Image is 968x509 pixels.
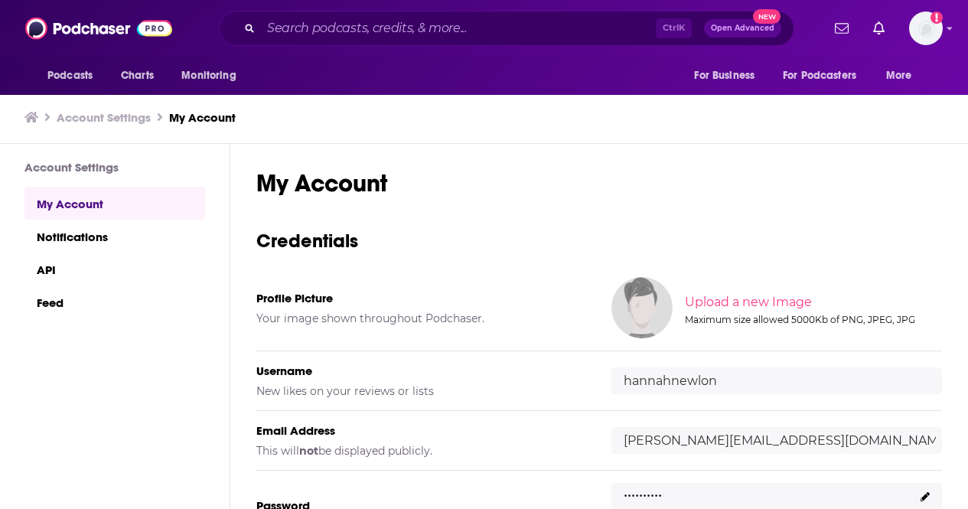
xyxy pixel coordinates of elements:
[256,229,942,253] h3: Credentials
[611,277,673,338] img: Your profile image
[909,11,943,45] span: Logged in as hannahnewlon
[829,15,855,41] a: Show notifications dropdown
[57,110,151,125] a: Account Settings
[37,61,112,90] button: open menu
[219,11,794,46] div: Search podcasts, credits, & more...
[685,314,939,325] div: Maximum size allowed 5000Kb of PNG, JPEG, JPG
[24,285,205,318] a: Feed
[886,65,912,86] span: More
[256,444,587,458] h5: This will be displayed publicly.
[256,384,587,398] h5: New likes on your reviews or lists
[256,364,587,378] h5: Username
[169,110,236,125] a: My Account
[24,187,205,220] a: My Account
[909,11,943,45] button: Show profile menu
[875,61,931,90] button: open menu
[624,479,662,501] p: ..........
[111,61,163,90] a: Charts
[256,423,587,438] h5: Email Address
[694,65,755,86] span: For Business
[783,65,856,86] span: For Podcasters
[25,14,172,43] img: Podchaser - Follow, Share and Rate Podcasts
[867,15,891,41] a: Show notifications dropdown
[611,427,942,454] input: email
[704,19,781,38] button: Open AdvancedNew
[24,160,205,175] h3: Account Settings
[683,61,774,90] button: open menu
[753,9,781,24] span: New
[611,367,942,394] input: username
[171,61,256,90] button: open menu
[24,220,205,253] a: Notifications
[656,18,692,38] span: Ctrl K
[256,168,942,198] h1: My Account
[24,253,205,285] a: API
[256,291,587,305] h5: Profile Picture
[256,312,587,325] h5: Your image shown throughout Podchaser.
[711,24,774,32] span: Open Advanced
[47,65,93,86] span: Podcasts
[773,61,878,90] button: open menu
[909,11,943,45] img: User Profile
[181,65,236,86] span: Monitoring
[931,11,943,24] svg: Add a profile image
[261,16,656,41] input: Search podcasts, credits, & more...
[121,65,154,86] span: Charts
[299,444,318,458] b: not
